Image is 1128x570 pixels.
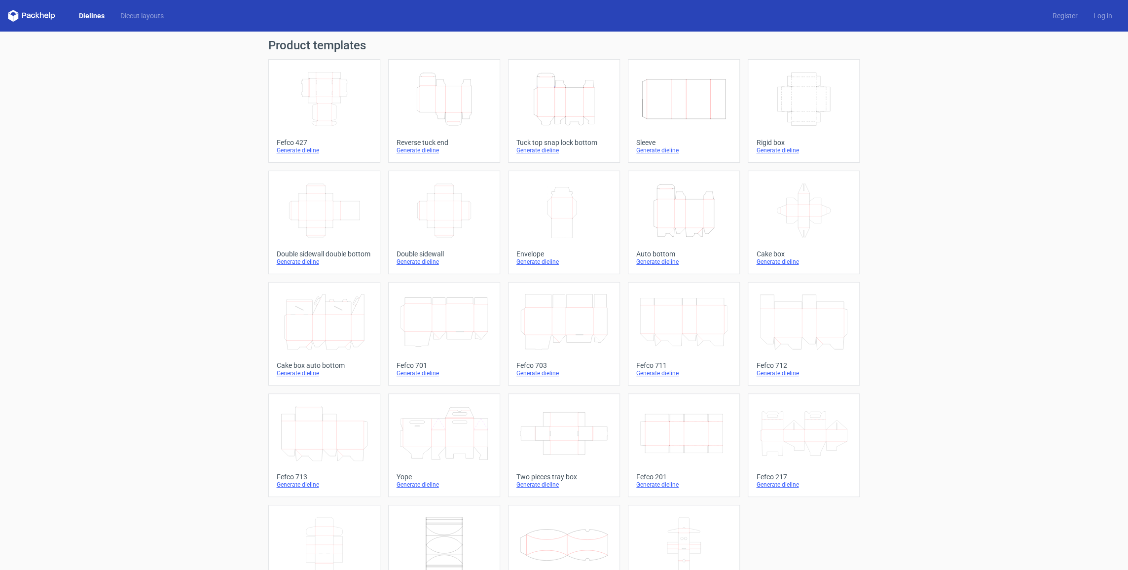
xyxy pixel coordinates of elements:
a: Reverse tuck endGenerate dieline [388,59,500,163]
div: Generate dieline [636,369,731,377]
div: Envelope [516,250,612,258]
div: Fefco 201 [636,473,731,481]
div: Generate dieline [636,146,731,154]
div: Generate dieline [516,369,612,377]
div: Generate dieline [397,258,492,266]
a: Register [1045,11,1086,21]
div: Fefco 713 [277,473,372,481]
div: Generate dieline [756,369,851,377]
a: Double sidewall double bottomGenerate dieline [268,171,380,274]
a: Double sidewallGenerate dieline [388,171,500,274]
a: EnvelopeGenerate dieline [508,171,620,274]
div: Generate dieline [277,481,372,489]
div: Generate dieline [756,258,851,266]
div: Generate dieline [516,146,612,154]
div: Generate dieline [516,481,612,489]
div: Double sidewall [397,250,492,258]
a: Cake box auto bottomGenerate dieline [268,282,380,386]
a: Fefco 713Generate dieline [268,393,380,497]
a: Fefco 701Generate dieline [388,282,500,386]
a: Fefco 712Generate dieline [748,282,860,386]
div: Double sidewall double bottom [277,250,372,258]
div: Fefco 712 [756,361,851,369]
a: YopeGenerate dieline [388,393,500,497]
div: Generate dieline [756,481,851,489]
div: Fefco 427 [277,139,372,146]
div: Reverse tuck end [397,139,492,146]
a: Fefco 427Generate dieline [268,59,380,163]
a: Two pieces tray boxGenerate dieline [508,393,620,497]
a: Tuck top snap lock bottomGenerate dieline [508,59,620,163]
a: Fefco 201Generate dieline [628,393,740,497]
div: Tuck top snap lock bottom [516,139,612,146]
div: Fefco 217 [756,473,851,481]
div: Fefco 711 [636,361,731,369]
a: Cake boxGenerate dieline [748,171,860,274]
a: Fefco 703Generate dieline [508,282,620,386]
a: Log in [1086,11,1120,21]
div: Fefco 701 [397,361,492,369]
div: Cake box [756,250,851,258]
div: Generate dieline [397,481,492,489]
div: Generate dieline [636,258,731,266]
div: Generate dieline [277,258,372,266]
div: Generate dieline [397,146,492,154]
div: Cake box auto bottom [277,361,372,369]
div: Generate dieline [756,146,851,154]
div: Yope [397,473,492,481]
div: Generate dieline [516,258,612,266]
div: Generate dieline [397,369,492,377]
a: Auto bottomGenerate dieline [628,171,740,274]
a: SleeveGenerate dieline [628,59,740,163]
div: Generate dieline [636,481,731,489]
div: Auto bottom [636,250,731,258]
h1: Product templates [268,39,860,51]
div: Sleeve [636,139,731,146]
a: Fefco 711Generate dieline [628,282,740,386]
a: Diecut layouts [112,11,172,21]
a: Fefco 217Generate dieline [748,393,860,497]
a: Rigid boxGenerate dieline [748,59,860,163]
div: Generate dieline [277,369,372,377]
div: Two pieces tray box [516,473,612,481]
div: Fefco 703 [516,361,612,369]
div: Rigid box [756,139,851,146]
div: Generate dieline [277,146,372,154]
a: Dielines [71,11,112,21]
